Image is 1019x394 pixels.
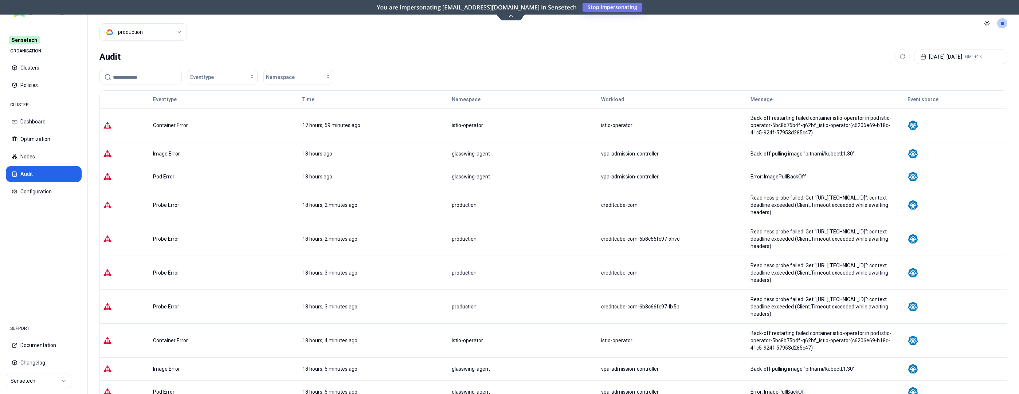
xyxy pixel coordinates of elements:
div: creditcube-com-6b8c66fc97-llx5b [601,303,744,310]
div: istio-operator [452,122,595,129]
span: 18 hours, 4 minutes ago [302,338,357,343]
div: production [118,28,143,36]
div: creditcube-com [601,269,744,276]
img: kubernetes [908,363,918,374]
span: GMT+13 [965,54,982,60]
img: kubernetes [908,148,918,159]
img: kubernetes [908,301,918,312]
span: 18 hours, 3 minutes ago [302,304,357,310]
button: Changelog [6,355,82,371]
button: Namespace [263,70,333,84]
div: Audit [99,50,121,64]
div: Back-off pulling image "bitnami/kubectl:1.30" [750,365,901,373]
div: istio-operator [601,122,744,129]
div: Container Error [153,337,296,344]
div: vpa-admission-controller [601,365,744,373]
span: Sensetech [9,36,40,44]
div: production [452,269,595,276]
button: Documentation [6,337,82,353]
button: Event type [188,70,258,84]
div: Container Error [153,122,296,129]
img: error [103,121,112,130]
div: SUPPORT [6,321,82,336]
div: vpa-admission-controller [601,150,744,157]
div: Back-off restarting failed container istio-operator in pod istio-operator-5bc8b75b4f-q62bf_istio-... [750,330,901,351]
div: production [452,201,595,209]
button: Message [750,92,773,107]
button: Event type [153,92,177,107]
div: Readiness probe failed: Get "[URL][TECHNICAL_ID]": context deadline exceeded (Client.Timeout exce... [750,296,901,318]
div: creditcube-com-6b8c66fc97-xhvcl [601,235,744,243]
button: Clusters [6,60,82,76]
img: gcp [106,28,113,36]
button: Namespace [452,92,481,107]
button: Time [302,92,314,107]
img: kubernetes [908,120,918,131]
img: error [103,201,112,209]
button: Select a value [99,23,187,41]
div: CLUSTER [6,98,82,112]
img: kubernetes [908,267,918,278]
button: Audit [6,166,82,182]
button: Configuration [6,184,82,200]
div: Probe Error [153,235,296,243]
img: error [103,268,112,277]
div: ORGANISATION [6,44,82,58]
span: Namespace [266,74,295,81]
div: Pod Error [153,173,296,180]
button: Nodes [6,149,82,165]
button: Policies [6,77,82,93]
div: creditcube-com [601,201,744,209]
span: 18 hours, 2 minutes ago [302,236,357,242]
span: 18 hours, 3 minutes ago [302,270,357,276]
div: Probe Error [153,303,296,310]
div: glasswing-agent [452,173,595,180]
img: error [103,172,112,181]
img: error [103,235,112,243]
div: glasswing-agent [452,365,595,373]
button: Dashboard [6,114,82,130]
img: kubernetes [908,335,918,346]
img: error [103,365,112,373]
span: 18 hours ago [302,174,332,180]
div: vpa-admission-controller [601,173,744,180]
span: Event type [190,74,214,81]
div: Readiness probe failed: Get "[URL][TECHNICAL_ID]": context deadline exceeded (Client.Timeout exce... [750,228,901,250]
div: Back-off restarting failed container istio-operator in pod istio-operator-5bc8b75b4f-q62bf_istio-... [750,114,901,136]
div: Back-off pulling image "bitnami/kubectl:1.30" [750,150,901,157]
div: istio-operator [452,337,595,344]
button: Optimization [6,131,82,147]
span: 18 hours ago [302,151,332,157]
img: error [103,302,112,311]
div: production [452,303,595,310]
img: error [103,149,112,158]
img: kubernetes [908,233,918,244]
div: Image Error [153,150,296,157]
div: Probe Error [153,269,296,276]
span: 18 hours, 5 minutes ago [302,366,357,372]
div: Readiness probe failed: Get "[URL][TECHNICAL_ID]": context deadline exceeded (Client.Timeout exce... [750,194,901,216]
div: istio-operator [601,337,744,344]
div: Probe Error [153,201,296,209]
span: 17 hours, 59 minutes ago [302,122,360,128]
div: Error: ImagePullBackOff [750,173,901,180]
img: kubernetes [908,171,918,182]
span: 18 hours, 2 minutes ago [302,202,357,208]
img: error [103,336,112,345]
button: [DATE]-[DATE]GMT+13 [914,50,1007,64]
div: Image Error [153,365,296,373]
img: kubernetes [908,200,918,210]
div: glasswing-agent [452,150,595,157]
button: Workload [601,92,624,107]
div: Readiness probe failed: Get "[URL][TECHNICAL_ID]": context deadline exceeded (Client.Timeout exce... [750,262,901,284]
button: Event source [908,92,938,107]
div: production [452,235,595,243]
